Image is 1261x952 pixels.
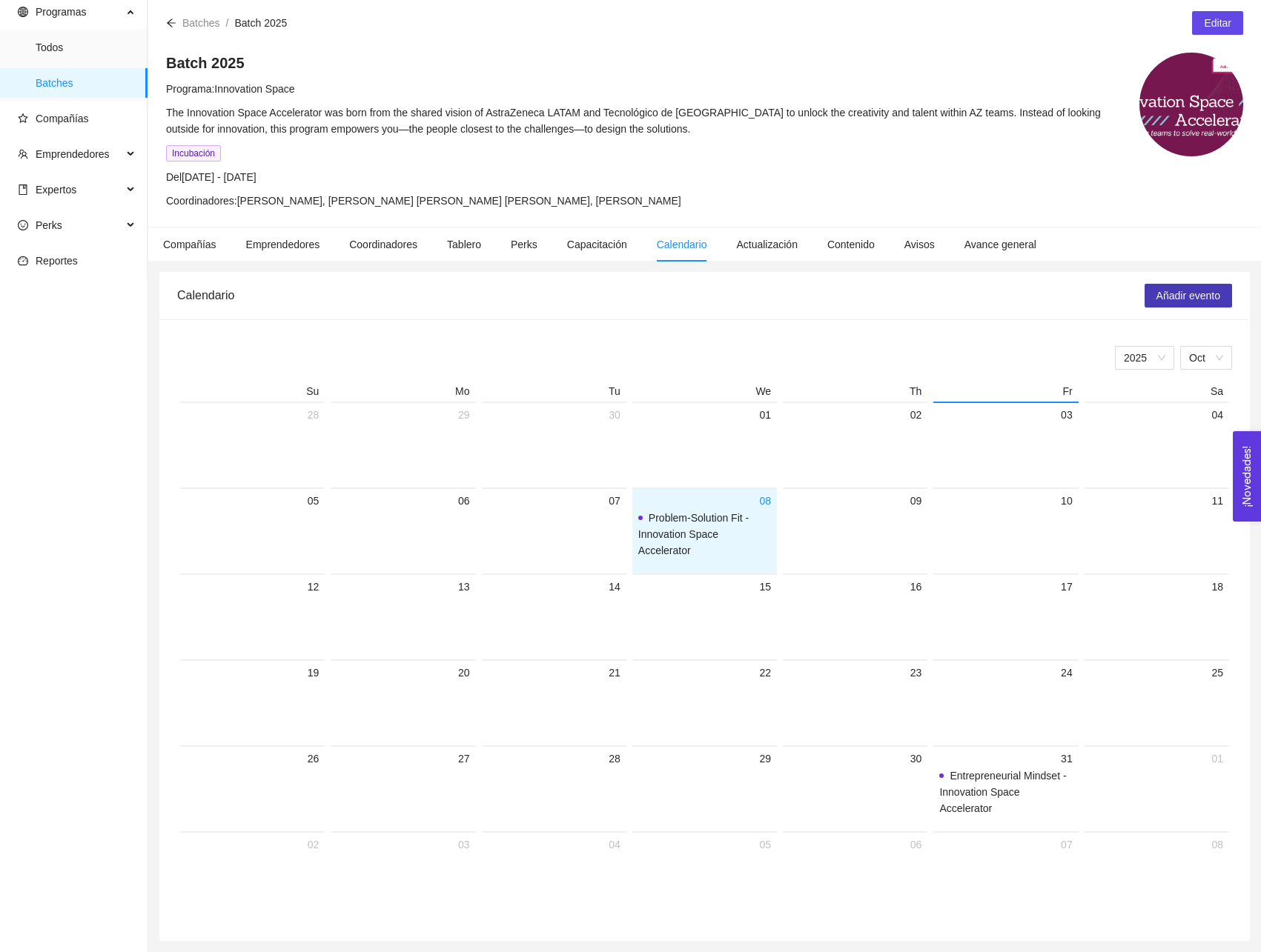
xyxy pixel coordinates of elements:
[736,239,798,250] span: Actualización
[328,659,478,745] td: 2025-10-20
[246,239,320,250] span: Emprendedores
[337,750,469,768] div: 27
[447,239,481,250] span: Tablero
[930,402,1081,487] td: 2025-10-03
[18,184,28,195] span: book
[939,750,1072,768] div: 31
[629,402,780,487] td: 2025-10-01
[780,659,930,745] td: 2025-10-23
[629,745,780,831] td: 2025-10-29
[638,512,749,556] span: Problem-Solution Fit - Innovation Space Accelerator
[337,836,469,853] div: 03
[18,256,28,266] span: dashboard
[780,487,930,573] td: 2025-10-09
[328,487,478,573] td: 2025-10-06
[567,239,627,250] span: Capacitación
[657,239,707,250] span: Calendario
[930,573,1081,659] td: 2025-10-17
[1192,11,1243,35] button: Editar
[629,659,780,745] td: 2025-10-22
[479,487,629,573] td: 2025-10-07
[1233,431,1261,522] button: Open Feedback Widget
[186,836,319,853] div: 02
[328,573,478,659] td: 2025-10-13
[36,255,78,267] span: Reportes
[789,406,921,424] div: 02
[939,406,1072,424] div: 03
[177,659,328,745] td: 2025-10-19
[36,113,89,124] span: Compañías
[36,33,136,62] span: Todos
[789,664,921,682] div: 23
[36,148,110,160] span: Emprendedores
[337,664,469,682] div: 20
[1082,385,1232,402] th: Sa
[349,239,417,250] span: Coordinadores
[1090,664,1223,682] div: 25
[337,578,469,596] div: 13
[930,831,1081,917] td: 2025-11-07
[177,831,328,917] td: 2025-11-02
[479,659,629,745] td: 2025-10-21
[36,68,136,98] span: Batches
[234,17,287,29] span: Batch 2025
[827,239,875,250] span: Contenido
[789,492,921,510] div: 09
[18,149,28,159] span: team
[1090,492,1223,510] div: 11
[1124,347,1165,369] span: 2025
[1204,15,1231,31] span: Editar
[638,578,771,596] div: 15
[511,239,537,250] span: Perks
[177,402,328,487] td: 2025-09-28
[629,487,780,573] td: 2025-10-08
[36,219,62,231] span: Perks
[939,836,1072,853] div: 07
[1189,347,1223,369] span: Oct
[780,573,930,659] td: 2025-10-16
[789,750,921,768] div: 30
[479,402,629,487] td: 2025-09-30
[177,487,328,573] td: 2025-10-05
[1090,578,1223,596] div: 18
[186,406,319,424] div: 28
[939,770,1066,814] span: Entrepreneurial Mindset - Innovation Space Accelerator
[638,664,771,682] div: 22
[186,578,319,596] div: 12
[780,385,930,402] th: Th
[186,750,319,768] div: 26
[1082,831,1232,917] td: 2025-11-08
[226,17,229,29] span: /
[479,573,629,659] td: 2025-10-14
[488,836,620,853] div: 04
[488,578,620,596] div: 14
[18,220,28,230] span: smile
[638,492,771,510] div: 08
[629,831,780,917] td: 2025-11-05
[1090,406,1223,424] div: 04
[328,745,478,831] td: 2025-10-27
[177,573,328,659] td: 2025-10-12
[166,195,681,207] span: Coordinadores: [PERSON_NAME], [PERSON_NAME] [PERSON_NAME] [PERSON_NAME], [PERSON_NAME]
[328,402,478,487] td: 2025-09-29
[488,492,620,510] div: 07
[930,385,1081,402] th: Fr
[337,492,469,510] div: 06
[166,171,256,183] span: Del [DATE] - [DATE]
[18,7,28,17] span: global
[789,836,921,853] div: 06
[780,831,930,917] td: 2025-11-06
[328,831,478,917] td: 2025-11-03
[638,406,771,424] div: 01
[488,406,620,424] div: 30
[479,385,629,402] th: Tu
[629,385,780,402] th: We
[930,487,1081,573] td: 2025-10-10
[166,83,295,95] span: Programa: Innovation Space
[1082,487,1232,573] td: 2025-10-11
[337,406,469,424] div: 29
[1082,402,1232,487] td: 2025-10-04
[186,664,319,682] div: 19
[1156,287,1220,304] span: Añadir evento
[1082,573,1232,659] td: 2025-10-18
